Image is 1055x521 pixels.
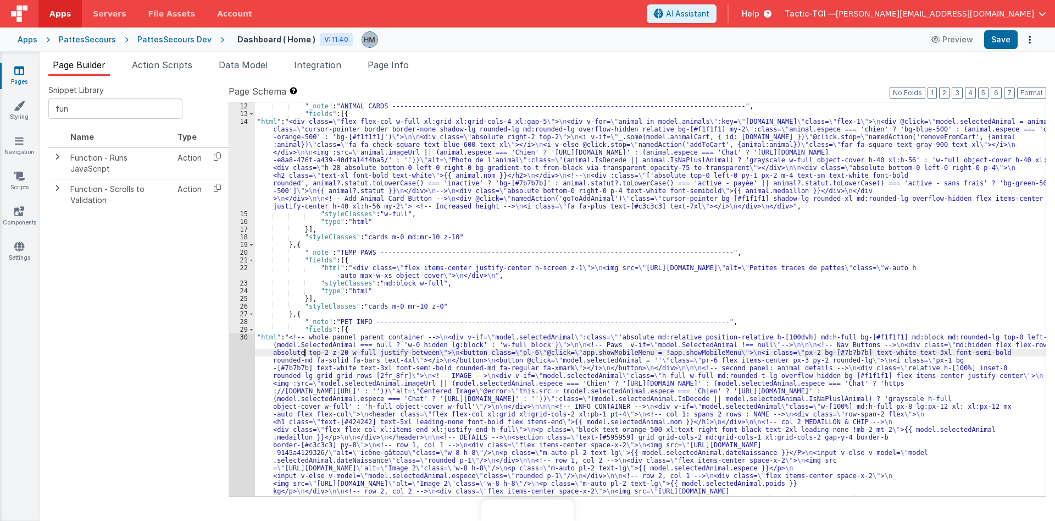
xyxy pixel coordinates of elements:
div: 16 [229,218,255,226]
span: Page Info [368,59,409,70]
div: PattesSecours [59,34,116,45]
div: 27 [229,310,255,318]
button: 5 [978,87,989,99]
button: No Folds [890,87,925,99]
button: 3 [952,87,963,99]
span: Action Scripts [132,59,192,70]
div: 26 [229,303,255,310]
span: Type [177,132,197,141]
td: Function - Scrolls to Validation [66,179,173,210]
img: 1b65a3e5e498230d1b9478315fee565b [362,32,377,47]
div: V: 11.40 [320,33,353,46]
button: Tactic-TGI — [PERSON_NAME][EMAIL_ADDRESS][DOMAIN_NAME] [785,8,1046,19]
div: 28 [229,318,255,326]
div: Apps [18,34,37,45]
span: Integration [294,59,341,70]
div: 15 [229,210,255,218]
span: AI Assistant [666,8,709,19]
div: 12 [229,102,255,110]
button: Save [984,30,1018,49]
div: 22 [229,264,255,279]
div: 13 [229,110,255,118]
span: Tactic-TGI — [785,8,836,19]
td: Function - Runs JavaScript [66,147,173,179]
span: Servers [93,8,126,19]
div: 14 [229,118,255,210]
span: Name [70,132,94,141]
button: 4 [965,87,976,99]
span: [PERSON_NAME][EMAIL_ADDRESS][DOMAIN_NAME] [836,8,1034,19]
div: 17 [229,226,255,233]
button: Format [1017,87,1046,99]
button: 1 [928,87,937,99]
input: Search Snippets ... [48,98,182,119]
span: Page Schema [229,85,286,98]
span: File Assets [148,8,196,19]
span: Apps [49,8,71,19]
button: 2 [939,87,949,99]
div: 24 [229,287,255,295]
button: 7 [1004,87,1015,99]
button: 6 [991,87,1002,99]
div: 21 [229,256,255,264]
button: Preview [925,31,980,48]
div: 29 [229,326,255,333]
span: Snippet Library [48,85,104,96]
div: 20 [229,249,255,256]
div: 25 [229,295,255,303]
span: Help [742,8,759,19]
button: AI Assistant [647,4,717,23]
div: 18 [229,233,255,241]
div: 23 [229,279,255,287]
span: Data Model [219,59,268,70]
span: Page Builder [53,59,105,70]
td: Action [173,179,206,210]
h4: Dashboard ( Home ) [237,35,315,43]
div: 19 [229,241,255,249]
button: Options [1022,32,1037,47]
div: PattesSecours Dev [137,34,212,45]
td: Action [173,147,206,179]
